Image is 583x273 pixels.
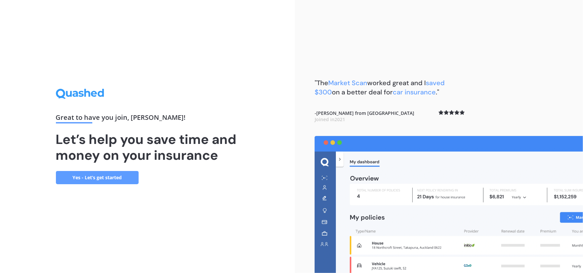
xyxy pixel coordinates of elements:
span: Joined in 2021 [315,116,345,122]
div: Great to have you join , [PERSON_NAME] ! [56,114,239,123]
span: car insurance [393,88,436,96]
img: dashboard.webp [315,136,583,273]
span: Market Scan [328,79,367,87]
b: "The worked great and I on a better deal for ." [315,79,445,96]
h1: Let’s help you save time and money on your insurance [56,131,239,163]
b: - [PERSON_NAME] from [GEOGRAPHIC_DATA] [315,110,414,123]
span: saved $300 [315,79,445,96]
a: Yes - Let’s get started [56,171,139,184]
